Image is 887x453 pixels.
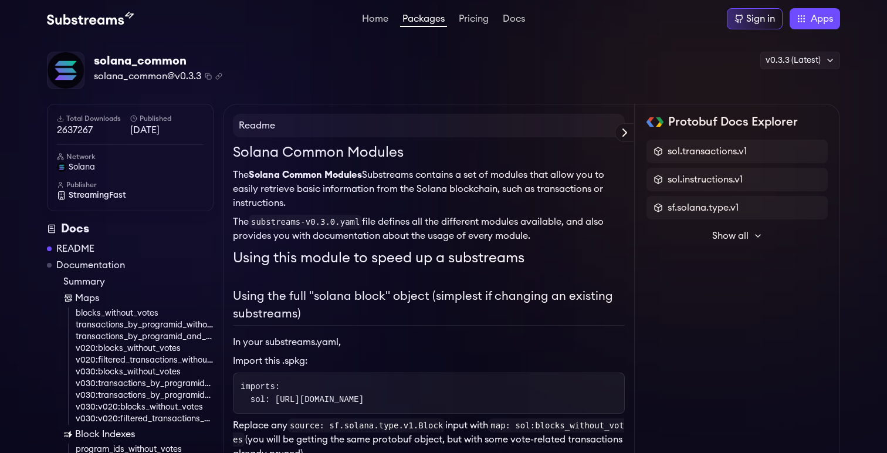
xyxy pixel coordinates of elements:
[56,258,125,272] a: Documentation
[668,173,743,187] span: sol.instructions.v1
[76,331,214,343] a: transactions_by_programid_and_account_without_votes
[57,163,66,172] img: solana
[63,430,73,439] img: Block Index icon
[76,307,214,319] a: blocks_without_votes
[811,12,833,26] span: Apps
[241,382,364,404] code: imports: sol: [URL][DOMAIN_NAME]
[760,52,840,69] div: v0.3.3 (Latest)
[76,390,214,401] a: v030:transactions_by_programid_and_account_without_votes
[249,215,362,229] code: substreams-v0.3.0.yaml
[57,114,130,123] h6: Total Downloads
[233,288,625,326] h2: Using the full "solana block" object (simplest if changing an existing substreams)
[712,229,749,243] span: Show all
[668,114,798,130] h2: Protobuf Docs Explorer
[63,291,214,305] a: Maps
[233,168,625,210] p: The Substreams contains a set of modules that allow you to easily retrieve basic information from...
[63,275,214,289] a: Summary
[69,190,126,201] span: StreamingFast
[646,224,828,248] button: Show all
[205,73,212,80] button: Copy package name and version
[233,418,624,447] code: map: sol:blocks_without_votes
[56,242,94,256] a: README
[668,201,739,215] span: sf.solana.type.v1
[400,14,447,27] a: Packages
[233,114,625,137] h4: Readme
[63,293,73,303] img: Map icon
[69,161,95,173] span: solana
[668,144,747,158] span: sol.transactions.v1
[48,52,84,89] img: Package Logo
[57,180,204,190] h6: Publisher
[215,73,222,80] button: Copy .spkg link to clipboard
[233,142,625,163] h1: Solana Common Modules
[76,401,214,413] a: v030:v020:blocks_without_votes
[360,14,391,26] a: Home
[76,378,214,390] a: v030:transactions_by_programid_without_votes
[47,221,214,237] div: Docs
[746,12,775,26] div: Sign in
[233,354,625,368] li: Import this .spkg:
[233,248,625,269] h1: Using this module to speed up a substreams
[287,418,445,432] code: source: sf.solana.type.v1.Block
[76,319,214,331] a: transactions_by_programid_without_votes
[47,12,134,26] img: Substream's logo
[233,335,625,349] p: In your substreams.yaml,
[57,161,204,173] a: solana
[646,117,663,127] img: Protobuf
[130,114,204,123] h6: Published
[63,427,214,441] a: Block Indexes
[130,123,204,137] span: [DATE]
[57,190,204,201] a: StreamingFast
[727,8,783,29] a: Sign in
[76,343,214,354] a: v020:blocks_without_votes
[57,152,204,161] h6: Network
[94,53,222,69] div: solana_common
[57,123,130,137] span: 2637267
[249,170,362,180] strong: Solana Common Modules
[233,215,625,243] p: The file defines all the different modules available, and also provides you with documentation ab...
[76,413,214,425] a: v030:v020:filtered_transactions_without_votes
[76,366,214,378] a: v030:blocks_without_votes
[76,354,214,366] a: v020:filtered_transactions_without_votes
[94,69,201,83] span: solana_common@v0.3.3
[500,14,527,26] a: Docs
[456,14,491,26] a: Pricing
